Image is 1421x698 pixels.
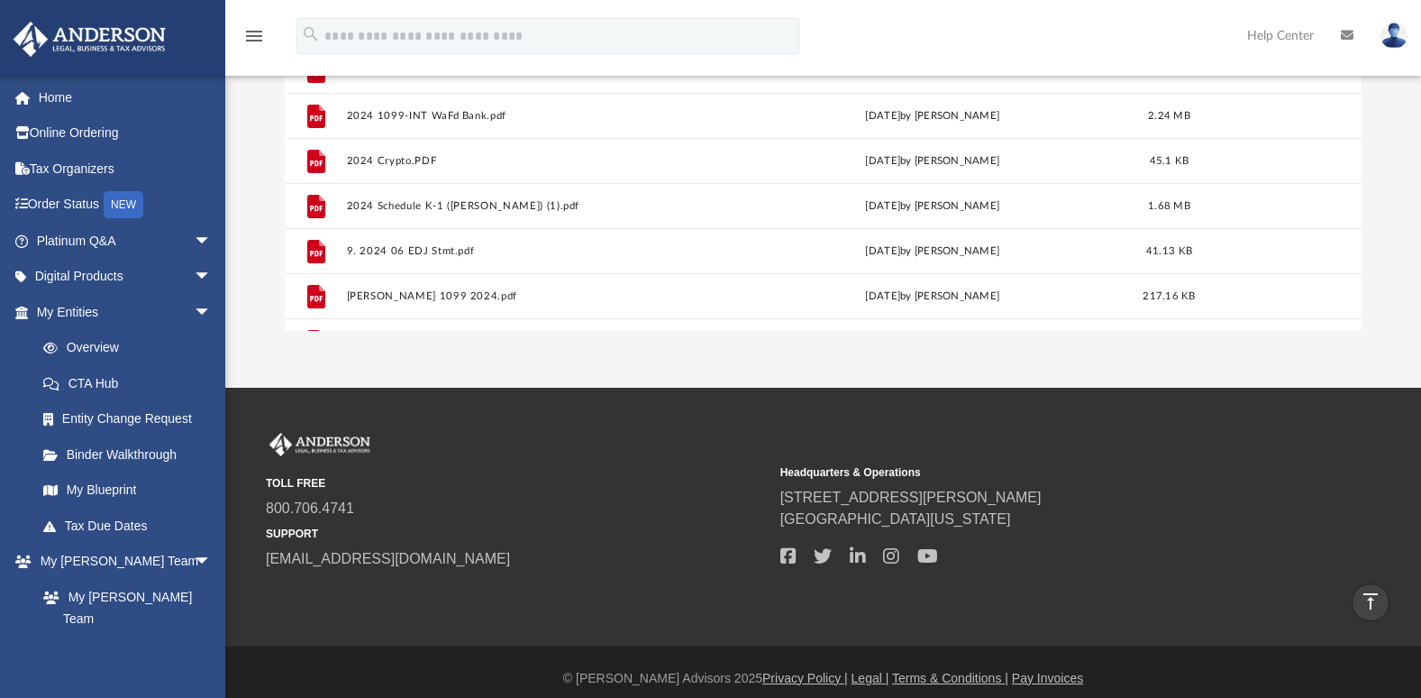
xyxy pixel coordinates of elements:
span: 45.1 KB [1150,155,1189,165]
a: My Blueprint [25,473,230,509]
button: 1099 [US_STATE] Retirement Sys 2024.pdf [347,65,733,77]
img: User Pic [1380,23,1407,49]
a: My Entitiesarrow_drop_down [13,294,239,330]
a: 800.706.4741 [266,501,354,516]
a: [GEOGRAPHIC_DATA][US_STATE] [780,511,1011,527]
small: TOLL FREE [266,475,768,491]
img: Anderson Advisors Platinum Portal [266,433,374,456]
i: search [301,24,321,44]
a: menu [243,34,265,47]
small: Headquarters & Operations [780,464,1282,481]
div: [DATE] by [PERSON_NAME] [740,288,1125,304]
span: 41.13 KB [1146,245,1192,255]
small: SUPPORT [266,526,768,542]
a: Platinum Q&Aarrow_drop_down [13,223,239,259]
a: Online Ordering [13,115,239,152]
a: Tax Due Dates [25,508,239,544]
a: Order StatusNEW [13,187,239,224]
div: [DATE] by [PERSON_NAME] [740,152,1125,169]
img: Anderson Advisors Platinum Portal [8,22,171,57]
a: Digital Productsarrow_drop_down [13,259,239,295]
span: 2.24 MB [1148,110,1190,120]
button: 2024 1099-INT WaFd Bank.pdf [347,110,733,122]
button: 9. 2024 06 EDJ Stmt.pdf [347,245,733,257]
a: CTA Hub [25,365,239,401]
a: Entity Change Request [25,401,239,437]
div: by [PERSON_NAME] [740,243,1125,259]
span: 217.16 KB [1143,290,1196,300]
a: Pay Invoices [1012,671,1083,685]
div: [DATE] by [PERSON_NAME] [740,197,1125,214]
button: 2024 Schedule K-1 ([PERSON_NAME]) (1).pdf [347,200,733,212]
button: 2024 Crypto.PDF [347,155,733,167]
span: arrow_drop_down [194,259,230,296]
div: [DATE] by [PERSON_NAME] [740,62,1125,78]
div: NEW [104,191,143,218]
a: vertical_align_top [1352,583,1389,621]
a: Legal | [852,671,889,685]
a: Tax Organizers [13,151,239,187]
span: arrow_drop_down [194,544,230,581]
a: Home [13,79,239,115]
div: [DATE] by [PERSON_NAME] [740,107,1125,124]
a: Anderson System [25,637,230,673]
span: arrow_drop_down [194,294,230,331]
a: My [PERSON_NAME] Team [25,579,221,637]
a: Terms & Conditions | [892,671,1008,685]
span: arrow_drop_down [194,223,230,260]
a: [EMAIL_ADDRESS][DOMAIN_NAME] [266,551,510,566]
a: Overview [25,330,239,366]
a: Binder Walkthrough [25,436,239,473]
div: © [PERSON_NAME] Advisors 2025 [225,669,1421,688]
i: vertical_align_top [1360,591,1381,612]
i: menu [243,25,265,47]
a: [STREET_ADDRESS][PERSON_NAME] [780,490,1042,505]
span: [DATE] [866,245,901,255]
a: Privacy Policy | [762,671,848,685]
button: [PERSON_NAME] 1099 2024.pdf [347,290,733,302]
span: 1.68 MB [1148,200,1190,210]
a: My [PERSON_NAME] Teamarrow_drop_down [13,544,230,580]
